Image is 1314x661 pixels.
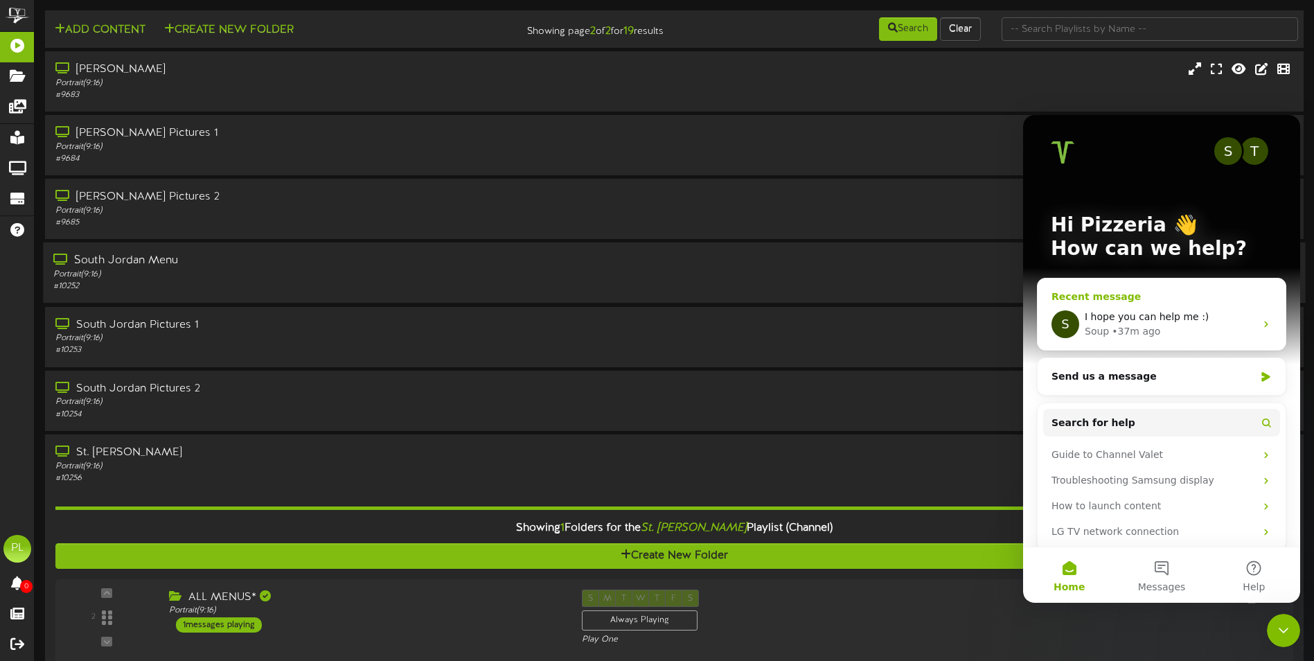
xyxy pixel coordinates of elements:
[879,17,937,41] button: Search
[590,25,596,37] strong: 2
[55,333,559,344] div: Portrait ( 9:16 )
[623,25,634,37] strong: 19
[169,590,561,606] div: ALL MENUS*
[55,445,559,461] div: St. [PERSON_NAME]
[55,153,559,165] div: # 9684
[160,21,298,39] button: Create New Folder
[55,205,559,217] div: Portrait ( 9:16 )
[582,610,698,631] div: Always Playing
[55,409,559,421] div: # 10254
[55,396,559,408] div: Portrait ( 9:16 )
[169,605,561,617] div: Portrait ( 9:16 )
[55,473,559,484] div: # 10256
[53,269,558,281] div: Portrait ( 9:16 )
[51,21,150,39] button: Add Content
[20,580,33,593] span: 0
[55,189,559,205] div: [PERSON_NAME] Pictures 2
[55,62,559,78] div: [PERSON_NAME]
[53,281,558,292] div: # 10252
[176,617,262,633] div: 1 messages playing
[55,381,559,397] div: South Jordan Pictures 2
[55,344,559,356] div: # 10253
[1267,614,1300,647] iframe: Intercom live chat
[1023,115,1300,603] iframe: Intercom live chat
[53,253,558,269] div: South Jordan Menu
[1002,17,1298,41] input: -- Search Playlists by Name --
[641,522,747,534] i: St. [PERSON_NAME]
[605,25,611,37] strong: 2
[55,461,559,473] div: Portrait ( 9:16 )
[582,634,871,646] div: Play One
[55,141,559,153] div: Portrait ( 9:16 )
[940,17,981,41] button: Clear
[55,317,559,333] div: South Jordan Pictures 1
[3,535,31,563] div: PL
[55,217,559,229] div: # 9685
[55,125,559,141] div: [PERSON_NAME] Pictures 1
[55,89,559,101] div: # 9683
[55,543,1293,569] button: Create New Folder
[45,513,1304,543] div: Showing Folders for the Playlist (Channel)
[560,522,565,534] span: 1
[463,16,674,39] div: Showing page of for results
[55,78,559,89] div: Portrait ( 9:16 )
